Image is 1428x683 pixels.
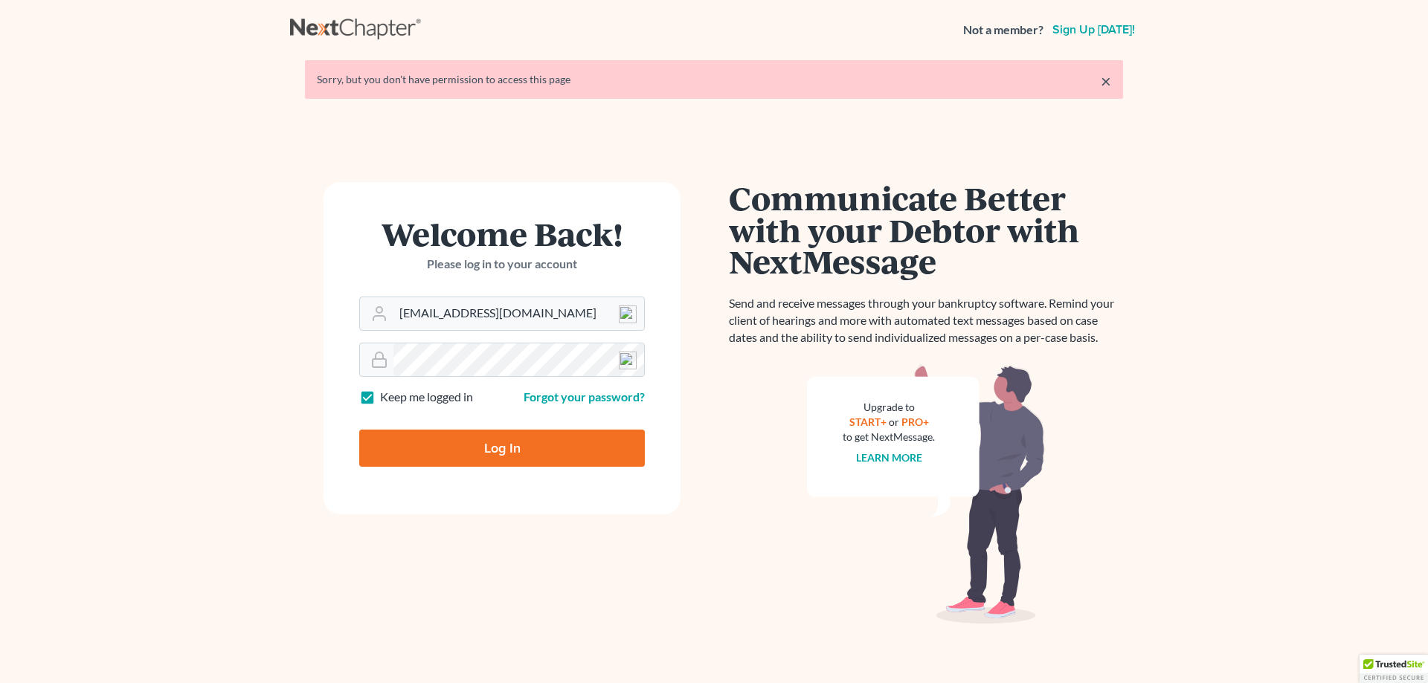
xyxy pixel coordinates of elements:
a: × [1101,72,1111,90]
a: START+ [849,415,887,428]
a: Sign up [DATE]! [1049,24,1138,36]
p: Send and receive messages through your bankruptcy software. Remind your client of hearings and mo... [729,295,1123,346]
input: Log In [359,430,645,467]
div: to get NextMessage. [843,430,935,444]
label: Keep me logged in [380,389,473,406]
img: nextmessage_bg-59042aed3d76b12b5cd301f8e5b87938c9018125f34e5fa2b7a6b67550977c72.svg [807,364,1045,624]
div: Upgrade to [843,400,935,415]
img: npw-badge-icon-locked.svg [619,305,637,323]
input: Email Address [393,297,644,330]
a: Learn more [856,451,922,464]
a: PRO+ [901,415,929,428]
span: or [889,415,899,428]
p: Please log in to your account [359,256,645,273]
a: Forgot your password? [524,389,645,404]
img: npw-badge-icon-locked.svg [619,352,637,369]
strong: Not a member? [963,22,1043,39]
h1: Welcome Back! [359,218,645,250]
div: TrustedSite Certified [1360,655,1428,683]
h1: Communicate Better with your Debtor with NextMessage [729,182,1123,277]
div: Sorry, but you don't have permission to access this page [317,72,1111,87]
